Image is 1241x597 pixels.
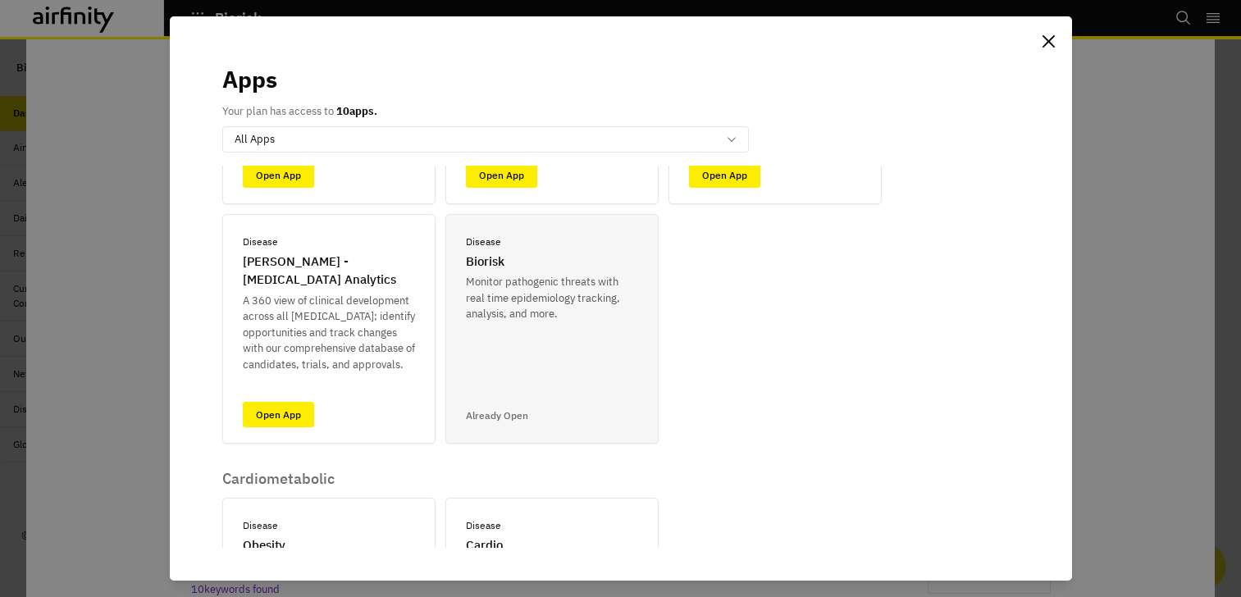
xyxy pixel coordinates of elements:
[243,536,285,555] p: Obesity
[466,253,504,271] p: Biorisk
[466,235,501,249] p: Disease
[222,103,377,120] p: Your plan has access to
[222,62,277,97] p: Apps
[243,293,415,373] p: A 360 view of clinical development across all [MEDICAL_DATA]; identify opportunities and track ch...
[466,162,537,188] a: Open App
[466,408,528,423] p: Already Open
[466,536,503,555] p: Cardio
[466,274,638,322] p: Monitor pathogenic threats with real time epidemiology tracking, analysis, and more.
[243,162,314,188] a: Open App
[689,162,760,188] a: Open App
[235,131,275,148] p: All Apps
[222,470,659,488] p: Cardiometabolic
[243,518,278,533] p: Disease
[336,104,377,118] b: 10 apps.
[466,518,501,533] p: Disease
[1036,28,1062,54] button: Close
[243,253,415,289] p: [PERSON_NAME] - [MEDICAL_DATA] Analytics
[243,402,314,427] a: Open App
[243,235,278,249] p: Disease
